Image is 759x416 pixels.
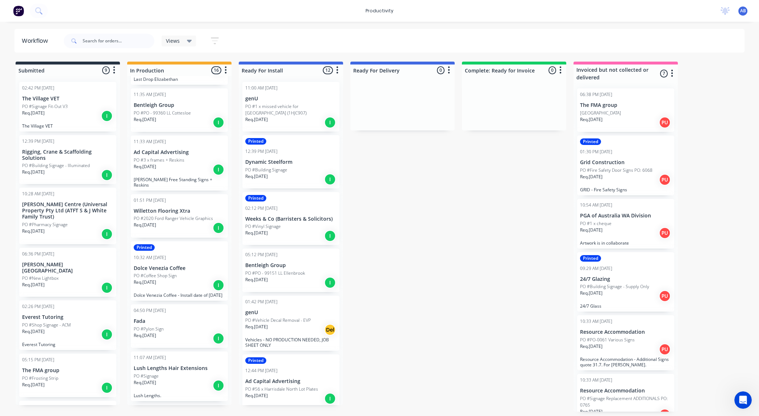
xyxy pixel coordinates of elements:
[19,188,116,244] div: 10:28 AM [DATE][PERSON_NAME] Centre (Universal Property Pty Ltd (ATFT S & J White Family Trust)PO...
[83,34,154,48] input: Search for orders...
[22,375,58,382] p: PO #Frosting Strip
[245,357,266,364] div: Printed
[245,276,268,283] p: Req. [DATE]
[134,318,225,324] p: Fada
[134,273,177,279] p: PO #Coffee Shop Sign
[577,315,674,370] div: 10:33 AM [DATE]Resource AccommodationPO #PO-0061 Various SignsReq.[DATE]PUResource Accommodation ...
[580,255,601,262] div: Printed
[659,344,671,355] div: PU
[134,149,225,155] p: Ad Capital Advertising
[580,290,602,296] p: Req. [DATE]
[22,314,113,320] p: Everest Tutoring
[245,270,305,276] p: PO #PO - 99151 LL Ellenbrook
[580,337,635,343] p: PO #PO-0061 Various Signs
[22,404,54,410] div: 03:43 PM [DATE]
[131,304,228,348] div: 04:50 PM [DATE]FadaPO #Pylon SignReq.[DATE]I
[22,322,71,328] p: PO #Shop Signage - ACM
[101,228,113,240] div: I
[245,230,268,236] p: Req. [DATE]
[134,244,155,251] div: Printed
[22,328,45,335] p: Req. [DATE]
[134,208,225,214] p: Willetton Flooring Xtra
[580,116,602,123] p: Req. [DATE]
[245,173,268,180] p: Req. [DATE]
[213,117,224,128] div: I
[22,149,113,161] p: Rigging, Crane & Scaffolding Solutions
[213,333,224,344] div: I
[580,240,671,246] p: Artwork is in collaborate
[580,110,621,116] p: [GEOGRAPHIC_DATA]
[134,393,225,398] p: Lush Lengths.
[242,135,339,188] div: Printed12:39 PM [DATE]Dynamic SteelformPO #Building SignageReq.[DATE]I
[134,138,166,145] div: 11:33 AM [DATE]
[580,357,671,367] p: Resource Accommodation - Additional Signs quote 31.7. For [PERSON_NAME].
[580,149,612,155] div: 01:30 PM [DATE]
[134,177,225,188] p: [PERSON_NAME] Free Standing Signs + Reskins
[101,110,113,122] div: I
[245,262,337,269] p: Bentleigh Group
[580,395,671,408] p: PO #Signage Replacement ADDITIONALS PO: 0765
[245,337,337,348] p: Vehicles - NO PRODUCTION NEEDED, JOB SHEET ONLY
[245,309,337,316] p: genU
[324,174,336,185] div: I
[134,110,191,116] p: PO #PO - 99360 LL Cottesloe
[245,216,337,222] p: Weeks & Co (Barristers & Solicitors)
[580,91,612,98] div: 06:38 PM [DATE]
[134,279,156,286] p: Req. [DATE]
[134,215,213,222] p: PO #2020 Ford Ranger Vehicle Graphics
[245,148,278,155] div: 12:39 PM [DATE]
[22,169,45,175] p: Req. [DATE]
[19,135,116,184] div: 12:39 PM [DATE]Rigging, Crane & Scaffolding SolutionsPO #Building Signage - IlluminatedReq.[DATE]I
[242,249,339,292] div: 05:12 PM [DATE]Bentleigh GroupPO #PO - 99151 LL EllenbrookReq.[DATE]I
[22,221,68,228] p: PO #Pharmacy Signage
[22,357,54,363] div: 05:15 PM [DATE]
[245,96,337,102] p: genU
[580,265,612,272] div: 09:29 AM [DATE]
[245,367,278,374] div: 12:44 PM [DATE]
[580,220,612,227] p: PO #1 x cheque
[213,279,224,291] div: I
[22,85,54,91] div: 02:42 PM [DATE]
[580,329,671,335] p: Resource Accommodation
[134,91,166,98] div: 11:35 AM [DATE]
[580,343,602,350] p: Req. [DATE]
[659,117,671,128] div: PU
[213,380,224,391] div: I
[213,164,224,175] div: I
[242,354,339,414] div: Printed12:44 PM [DATE]Ad Capital AdvertisingPO #56 x Harrisdale North Lot PlatesReq.[DATE]I
[245,116,268,123] p: Req. [DATE]
[134,116,156,123] p: Req. [DATE]
[22,191,54,197] div: 10:28 AM [DATE]
[101,169,113,181] div: I
[213,222,224,234] div: I
[22,262,113,274] p: [PERSON_NAME] [GEOGRAPHIC_DATA]
[134,379,156,386] p: Req. [DATE]
[245,195,266,201] div: Printed
[134,326,164,332] p: PO #Pylon Sign
[242,82,339,132] div: 11:00 AM [DATE]genUPO #1 x missed vehicle for [GEOGRAPHIC_DATA] (1HJC907)Req.[DATE]I
[324,117,336,128] div: I
[245,251,278,258] div: 05:12 PM [DATE]
[577,199,674,249] div: 10:54 AM [DATE]PGA of Australia WA DivisionPO #1 x chequeReq.[DATE]PUArtwork is in collaborate
[580,187,671,192] p: GRID - Fire Safety Signs
[580,227,602,233] p: Req. [DATE]
[245,205,278,212] div: 02:12 PM [DATE]
[22,228,45,234] p: Req. [DATE]
[324,324,336,336] div: Del
[19,354,116,397] div: 05:15 PM [DATE]The FMA groupPO #Frosting StripReq.[DATE]I
[580,159,671,166] p: Grid Construction
[245,85,278,91] div: 11:00 AM [DATE]
[134,332,156,339] p: Req. [DATE]
[580,388,671,394] p: Resource Accommodation
[131,88,228,132] div: 11:35 AM [DATE]Bentleigh GroupPO #PO - 99360 LL CottesloeReq.[DATE]I
[580,283,649,290] p: PO #Building Signage - Supply Only
[659,227,671,239] div: PU
[22,303,54,310] div: 02:26 PM [DATE]
[245,386,318,392] p: PO #56 x Harrisdale North Lot Plates
[362,5,397,16] div: productivity
[19,82,116,132] div: 02:42 PM [DATE]The Village VETPO #Signage Fit-Out V3Req.[DATE]IThe Village VET
[242,192,339,245] div: Printed02:12 PM [DATE]Weeks & Co (Barristers & Solicitors)PO #Vinyl SignageReq.[DATE]I
[580,408,602,415] p: Req. [DATE]
[245,299,278,305] div: 01:42 PM [DATE]
[577,252,674,312] div: Printed09:29 AM [DATE]24/7 GlazingPO #Building Signage - Supply OnlyReq.[DATE]PU24/7 Glass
